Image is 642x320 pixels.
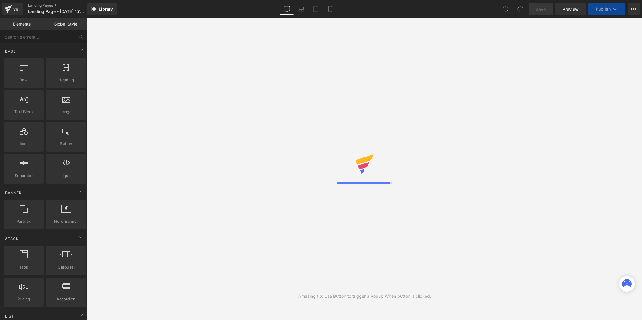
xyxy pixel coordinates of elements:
span: Accordion [48,296,84,302]
span: Button [48,141,84,147]
span: Library [99,6,113,12]
span: Preview [563,6,579,12]
span: Text Block [5,109,42,115]
a: New Library [87,3,117,15]
span: Base [5,48,16,54]
span: Icon [5,141,42,147]
span: Row [5,77,42,83]
a: Mobile [323,3,337,15]
a: Landing Pages [28,3,97,8]
button: Redo [514,3,526,15]
a: Preview [555,3,586,15]
span: Carousel [48,264,84,270]
span: Landing Page - [DATE] 15:39:41 [28,9,86,14]
span: Liquid [48,172,84,179]
span: List [5,313,15,319]
button: Publish [588,3,625,15]
span: Save [536,6,546,12]
span: Heading [48,77,84,83]
span: Image [48,109,84,115]
span: Parallax [5,218,42,225]
a: Global Style [44,18,87,30]
a: Tablet [309,3,323,15]
span: Banner [5,190,22,196]
span: Tabs [5,264,42,270]
span: Hero Banner [48,218,84,225]
a: v6 [2,3,23,15]
div: Amazing tip: Use Button to trigger a Popup When button is clicked. [298,293,431,300]
div: v6 [12,5,20,13]
span: Pricing [5,296,42,302]
button: Undo [500,3,512,15]
span: Publish [596,7,611,11]
span: Separator [5,172,42,179]
a: Desktop [280,3,294,15]
span: Stack [5,236,19,241]
a: Laptop [294,3,309,15]
button: More [628,3,640,15]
